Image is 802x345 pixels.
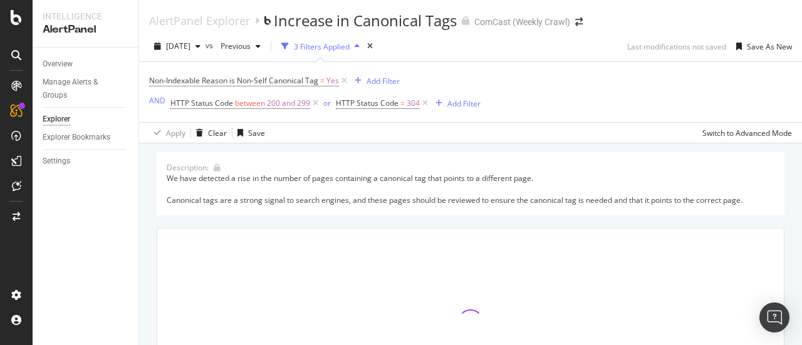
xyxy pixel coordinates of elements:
div: Explorer [43,113,70,126]
span: = [400,98,405,108]
button: Apply [149,123,185,143]
span: 200 and 299 [267,95,310,112]
div: Add Filter [447,98,481,109]
div: or [323,98,331,108]
span: 2025 Sep. 23rd [166,41,190,51]
button: 3 Filters Applied [276,36,365,56]
span: Previous [216,41,251,51]
a: Settings [43,155,130,168]
div: Open Intercom Messenger [759,302,789,332]
span: 304 [407,95,420,112]
div: 3 Filters Applied [294,41,350,52]
div: Apply [166,128,185,138]
span: HTTP Status Code [336,98,398,108]
div: Switch to Advanced Mode [702,128,792,138]
button: AND [149,95,165,106]
div: ComCast (Weekly Crawl) [474,16,570,28]
span: HTTP Status Code [170,98,233,108]
button: Save [232,123,265,143]
span: = [320,75,325,86]
div: Clear [208,128,227,138]
a: Overview [43,58,130,71]
span: vs [206,40,216,51]
div: Manage Alerts & Groups [43,76,118,102]
button: Switch to Advanced Mode [697,123,792,143]
span: between [235,98,265,108]
div: Increase in Canonical Tags [274,10,457,31]
button: [DATE] [149,36,206,56]
div: arrow-right-arrow-left [575,18,583,26]
div: AlertPanel [43,23,128,37]
div: Settings [43,155,70,168]
a: AlertPanel Explorer [149,14,250,28]
button: Add Filter [430,96,481,111]
div: We have detected a rise in the number of pages containing a canonical tag that points to a differ... [167,173,774,205]
div: Intelligence [43,10,128,23]
a: Explorer Bookmarks [43,131,130,144]
button: Clear [191,123,227,143]
div: times [365,40,375,53]
div: Last modifications not saved [627,41,726,52]
div: Overview [43,58,73,71]
span: Non-Indexable Reason is Non-Self Canonical Tag [149,75,318,86]
a: Explorer [43,113,130,126]
span: Yes [326,72,339,90]
button: Save As New [731,36,792,56]
div: Save [248,128,265,138]
div: Add Filter [367,76,400,86]
button: or [323,97,331,109]
div: Save As New [747,41,792,52]
div: Explorer Bookmarks [43,131,110,144]
a: Manage Alerts & Groups [43,76,130,102]
div: Description: [167,162,209,173]
div: AND [149,95,165,106]
button: Add Filter [350,73,400,88]
button: Previous [216,36,266,56]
